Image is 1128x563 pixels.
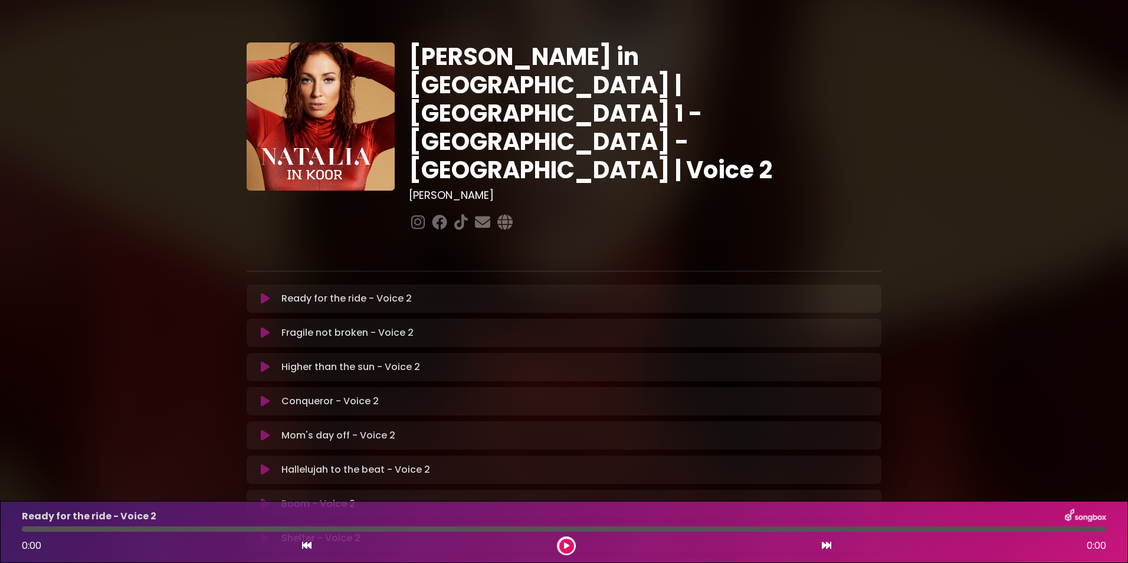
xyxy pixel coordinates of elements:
img: YTVS25JmS9CLUqXqkEhs [247,42,395,191]
p: Ready for the ride - Voice 2 [22,509,156,523]
p: Ready for the ride - Voice 2 [281,292,412,306]
p: Hallelujah to the beat - Voice 2 [281,463,430,477]
p: Higher than the sun - Voice 2 [281,360,420,374]
p: Conqueror - Voice 2 [281,394,379,408]
img: songbox-logo-white.png [1065,509,1106,524]
span: 0:00 [22,539,41,552]
h3: [PERSON_NAME] [409,189,881,202]
p: Fragile not broken - Voice 2 [281,326,414,340]
span: 0:00 [1087,539,1106,553]
p: Mom's day off - Voice 2 [281,428,395,443]
h1: [PERSON_NAME] in [GEOGRAPHIC_DATA] | [GEOGRAPHIC_DATA] 1 - [GEOGRAPHIC_DATA] - [GEOGRAPHIC_DATA] ... [409,42,881,184]
p: Boom - Voice 2 [281,497,355,511]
